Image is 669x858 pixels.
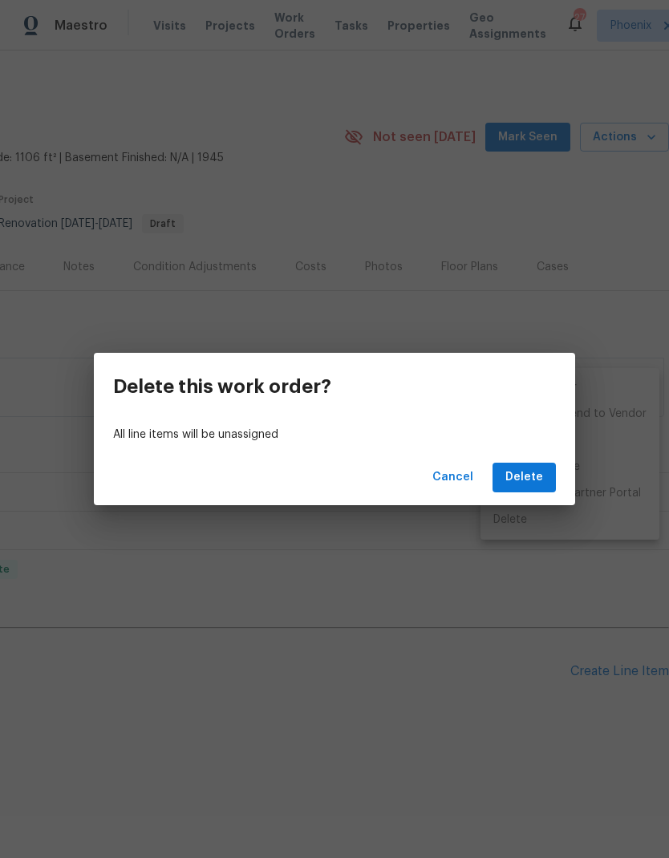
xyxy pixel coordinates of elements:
[493,463,556,492] button: Delete
[113,375,331,398] h3: Delete this work order?
[113,427,556,443] p: All line items will be unassigned
[426,463,480,492] button: Cancel
[505,467,543,488] span: Delete
[432,467,473,488] span: Cancel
